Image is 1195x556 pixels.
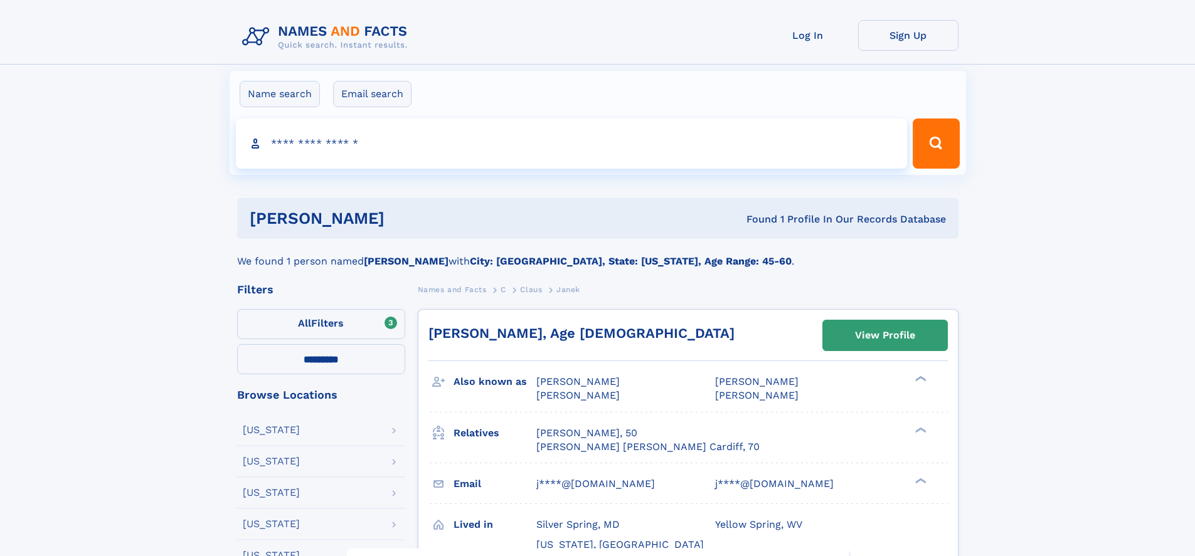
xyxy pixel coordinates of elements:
[536,389,620,401] span: [PERSON_NAME]
[501,285,506,294] span: C
[243,519,300,529] div: [US_STATE]
[536,518,620,530] span: Silver Spring, MD
[470,255,792,267] b: City: [GEOGRAPHIC_DATA], State: [US_STATE], Age Range: 45-60
[250,211,566,226] h1: [PERSON_NAME]
[454,473,536,495] h3: Email
[536,375,620,387] span: [PERSON_NAME]
[565,212,946,226] div: Found 1 Profile In Our Records Database
[913,118,959,169] button: Search Button
[715,518,802,530] span: Yellow Spring, WV
[428,325,735,341] a: [PERSON_NAME], Age [DEMOGRAPHIC_DATA]
[536,440,760,454] a: [PERSON_NAME] [PERSON_NAME] Cardiff, 70
[240,81,320,107] label: Name search
[418,281,487,297] a: Names and Facts
[520,281,542,297] a: Claus
[715,389,799,401] span: [PERSON_NAME]
[501,281,506,297] a: C
[912,426,927,434] div: ❯
[912,476,927,485] div: ❯
[364,255,449,267] b: [PERSON_NAME]
[237,284,405,295] div: Filters
[454,371,536,392] h3: Also known as
[715,375,799,387] span: [PERSON_NAME]
[237,309,405,339] label: Filters
[243,488,300,498] div: [US_STATE]
[912,375,927,383] div: ❯
[454,422,536,444] h3: Relatives
[333,81,412,107] label: Email search
[536,426,637,440] a: [PERSON_NAME], 50
[454,514,536,535] h3: Lived in
[858,20,959,51] a: Sign Up
[556,285,580,294] span: Janek
[237,239,959,269] div: We found 1 person named with .
[237,20,418,54] img: Logo Names and Facts
[536,538,704,550] span: [US_STATE], [GEOGRAPHIC_DATA]
[855,321,915,350] div: View Profile
[520,285,542,294] span: Claus
[236,118,908,169] input: search input
[243,456,300,466] div: [US_STATE]
[758,20,858,51] a: Log In
[823,320,947,350] a: View Profile
[298,317,311,329] span: All
[237,389,405,401] div: Browse Locations
[243,425,300,435] div: [US_STATE]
